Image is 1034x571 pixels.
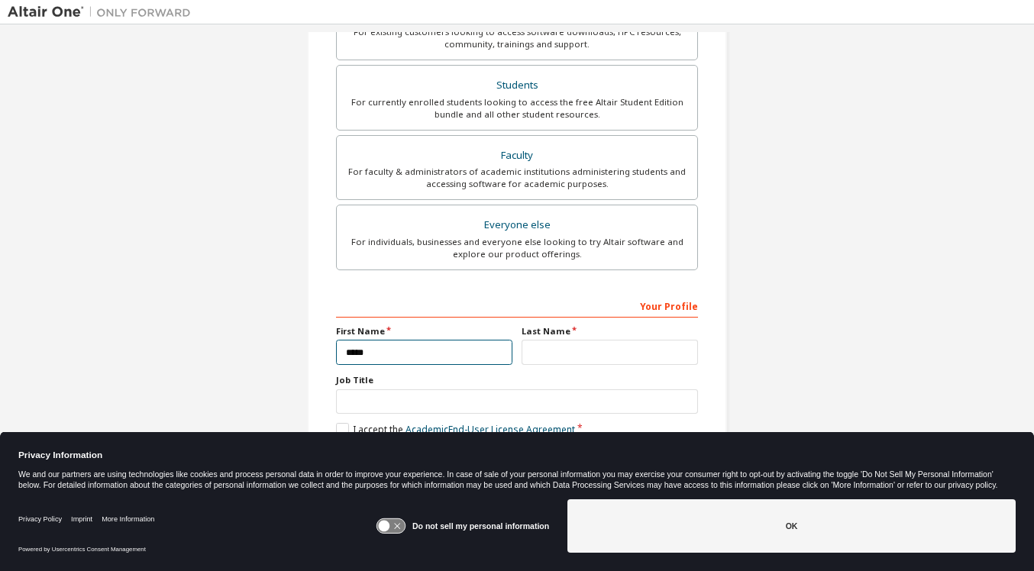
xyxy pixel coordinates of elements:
[346,26,688,50] div: For existing customers looking to access software downloads, HPC resources, community, trainings ...
[346,215,688,236] div: Everyone else
[346,236,688,260] div: For individuals, businesses and everyone else looking to try Altair software and explore our prod...
[522,325,698,337] label: Last Name
[336,325,512,337] label: First Name
[336,423,575,436] label: I accept the
[346,145,688,166] div: Faculty
[336,374,698,386] label: Job Title
[346,96,688,121] div: For currently enrolled students looking to access the free Altair Student Edition bundle and all ...
[406,423,575,436] a: Academic End-User License Agreement
[336,293,698,318] div: Your Profile
[346,166,688,190] div: For faculty & administrators of academic institutions administering students and accessing softwa...
[8,5,199,20] img: Altair One
[346,75,688,96] div: Students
